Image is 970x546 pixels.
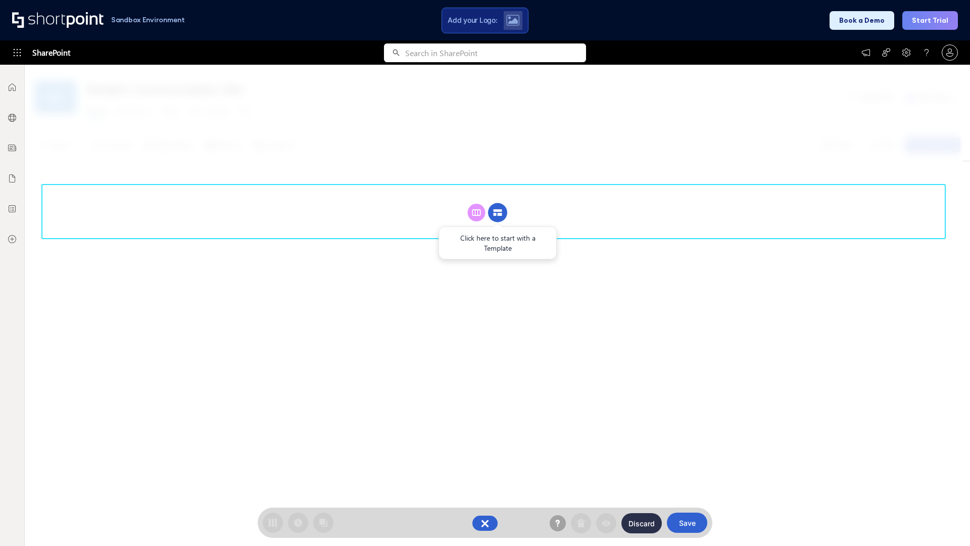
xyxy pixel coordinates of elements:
[506,15,519,26] img: Upload logo
[405,43,586,62] input: Search in SharePoint
[621,513,662,533] button: Discard
[32,40,70,65] span: SharePoint
[830,11,894,30] button: Book a Demo
[448,16,497,25] span: Add your Logo:
[667,513,707,533] button: Save
[111,17,185,23] h1: Sandbox Environment
[919,497,970,546] iframe: Chat Widget
[902,11,958,30] button: Start Trial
